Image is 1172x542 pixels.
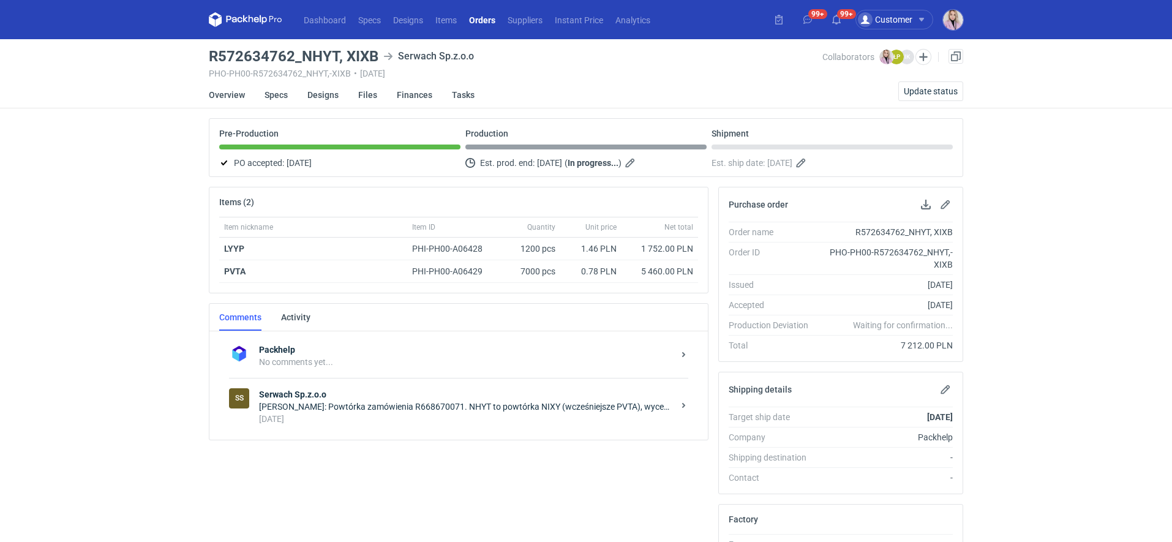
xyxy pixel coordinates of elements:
span: [DATE] [767,156,792,170]
span: Quantity [527,222,555,232]
a: Finances [397,81,432,108]
span: [DATE] [537,156,562,170]
a: Files [358,81,377,108]
div: Order ID [729,246,818,271]
a: Analytics [609,12,656,27]
em: ( [565,158,568,168]
p: Pre-Production [219,129,279,138]
h2: Purchase order [729,200,788,209]
span: Item ID [412,222,435,232]
div: [DATE] [818,299,953,311]
figcaption: SS [229,388,249,408]
em: ) [618,158,622,168]
div: No comments yet... [259,356,674,368]
a: Suppliers [501,12,549,27]
figcaption: ŁP [889,50,904,64]
a: PVTA [224,266,246,276]
strong: Serwach Sp.z.o.o [259,388,674,401]
a: Comments [219,304,261,331]
div: Packhelp [818,431,953,443]
div: 1 752.00 PLN [626,243,693,255]
span: • [354,69,357,78]
div: Order name [729,226,818,238]
button: Download PO [918,197,933,212]
button: Edit shipping details [938,382,953,397]
a: Overview [209,81,245,108]
img: Klaudia Wiśniewska [879,50,894,64]
button: Update status [898,81,963,101]
div: Est. prod. end: [465,156,707,170]
a: Items [429,12,463,27]
div: Customer [858,12,912,27]
div: 1.46 PLN [565,243,617,255]
a: Designs [387,12,429,27]
div: PHO-PH00-R572634762_NHYT,-XIXB [818,246,953,271]
div: PHO-PH00-R572634762_NHYT,-XIXB [DATE] [209,69,822,78]
a: LYYP [224,244,244,254]
strong: [DATE] [927,412,953,422]
span: Update status [904,87,958,96]
div: Company [729,431,818,443]
div: - [818,451,953,464]
span: Item nickname [224,222,273,232]
a: Orders [463,12,501,27]
div: Issued [729,279,818,291]
a: Specs [352,12,387,27]
div: Total [729,339,818,352]
span: Net total [664,222,693,232]
div: PHI-PH00-A06429 [412,265,494,277]
div: 5 460.00 PLN [626,265,693,277]
h2: Shipping details [729,385,792,394]
strong: Packhelp [259,344,674,356]
div: Contact [729,472,818,484]
h3: R572634762_NHYT, XIXB [209,49,378,64]
p: Production [465,129,508,138]
a: Tasks [452,81,475,108]
button: Edit estimated production end date [624,156,639,170]
button: Edit collaborators [915,49,931,65]
div: Serwach Sp.z.o.o [229,388,249,408]
div: Production Deviation [729,319,818,331]
p: Shipment [712,129,749,138]
h2: Factory [729,514,758,524]
div: R572634762_NHYT, XIXB [818,226,953,238]
h2: Items (2) [219,197,254,207]
div: Est. ship date: [712,156,953,170]
span: Collaborators [822,52,874,62]
div: [DATE] [259,413,674,425]
img: Klaudia Wiśniewska [943,10,963,30]
div: 0.78 PLN [565,265,617,277]
div: 1200 pcs [499,238,560,260]
svg: Packhelp Pro [209,12,282,27]
div: Target ship date [729,411,818,423]
button: Edit purchase order [938,197,953,212]
div: PO accepted: [219,156,460,170]
button: Edit estimated shipping date [795,156,810,170]
div: 7 212.00 PLN [818,339,953,352]
strong: In progress... [568,158,618,168]
div: Accepted [729,299,818,311]
div: [PERSON_NAME]: Powtórka zamówienia R668670071. NHYT to powtórka NIXY (wcześniejsze PVTA), wycena ... [259,401,674,413]
img: Packhelp [229,344,249,364]
span: Unit price [585,222,617,232]
button: 99+ [827,10,846,29]
div: PHI-PH00-A06428 [412,243,494,255]
a: Activity [281,304,310,331]
div: [DATE] [818,279,953,291]
span: [DATE] [287,156,312,170]
div: - [818,472,953,484]
a: Instant Price [549,12,609,27]
div: Serwach Sp.z.o.o [383,49,474,64]
em: Waiting for confirmation... [853,319,953,331]
div: 7000 pcs [499,260,560,283]
button: 99+ [798,10,817,29]
a: Designs [307,81,339,108]
a: Duplicate [948,49,963,64]
a: Dashboard [298,12,352,27]
div: Shipping destination [729,451,818,464]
